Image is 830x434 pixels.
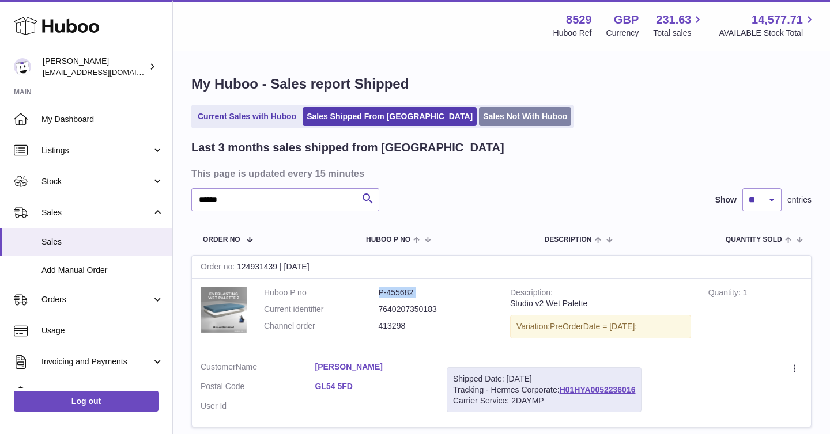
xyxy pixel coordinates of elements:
span: Order No [203,236,240,243]
span: entries [787,195,812,205]
span: Quantity Sold [726,236,782,243]
img: studio-XL-photo-site.jpg [201,287,247,333]
span: Stock [41,176,152,187]
a: Sales Shipped From [GEOGRAPHIC_DATA] [303,107,477,126]
span: Orders [41,294,152,305]
dd: 413298 [379,321,493,332]
div: Tracking - Hermes Corporate: [447,367,642,413]
strong: Quantity [708,288,743,300]
span: [EMAIL_ADDRESS][DOMAIN_NAME] [43,67,169,77]
span: AVAILABLE Stock Total [719,28,816,39]
div: Variation: [510,315,691,338]
span: My Dashboard [41,114,164,125]
span: 14,577.71 [752,12,803,28]
span: PreOrderDate = [DATE]; [550,322,637,331]
dt: Channel order [264,321,379,332]
a: [PERSON_NAME] [315,361,430,372]
div: Currency [606,28,639,39]
span: Cases [41,387,164,398]
a: Sales Not With Huboo [479,107,571,126]
span: Add Manual Order [41,265,164,276]
div: Shipped Date: [DATE] [453,374,635,384]
span: Huboo P no [366,236,410,243]
span: Listings [41,145,152,156]
strong: 8529 [566,12,592,28]
h2: Last 3 months sales shipped from [GEOGRAPHIC_DATA] [191,140,504,155]
span: Invoicing and Payments [41,356,152,367]
div: Huboo Ref [553,28,592,39]
span: Usage [41,325,164,336]
a: GL54 5FD [315,381,430,392]
label: Show [715,195,737,205]
a: H01HYA0052236016 [560,385,636,394]
div: 124931439 | [DATE] [192,256,811,279]
a: 231.63 Total sales [653,12,704,39]
a: 14,577.71 AVAILABLE Stock Total [719,12,816,39]
span: Total sales [653,28,704,39]
div: [PERSON_NAME] [43,56,146,78]
dd: P-455682 [379,287,493,298]
dt: User Id [201,401,315,412]
a: Current Sales with Huboo [194,107,300,126]
dt: Current identifier [264,304,379,315]
dt: Postal Code [201,381,315,395]
strong: GBP [614,12,639,28]
dt: Name [201,361,315,375]
td: 1 [700,279,811,353]
dt: Huboo P no [264,287,379,298]
span: 231.63 [656,12,691,28]
strong: Order no [201,262,237,274]
h1: My Huboo - Sales report Shipped [191,75,812,93]
strong: Description [510,288,553,300]
span: Description [544,236,591,243]
span: Sales [41,237,164,248]
span: Sales [41,207,152,218]
div: Carrier Service: 2DAYMP [453,395,635,406]
div: Studio v2 Wet Palette [510,298,691,309]
span: Customer [201,362,236,371]
a: Log out [14,391,159,412]
h3: This page is updated every 15 minutes [191,167,809,180]
dd: 7640207350183 [379,304,493,315]
img: admin@redgrass.ch [14,58,31,75]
